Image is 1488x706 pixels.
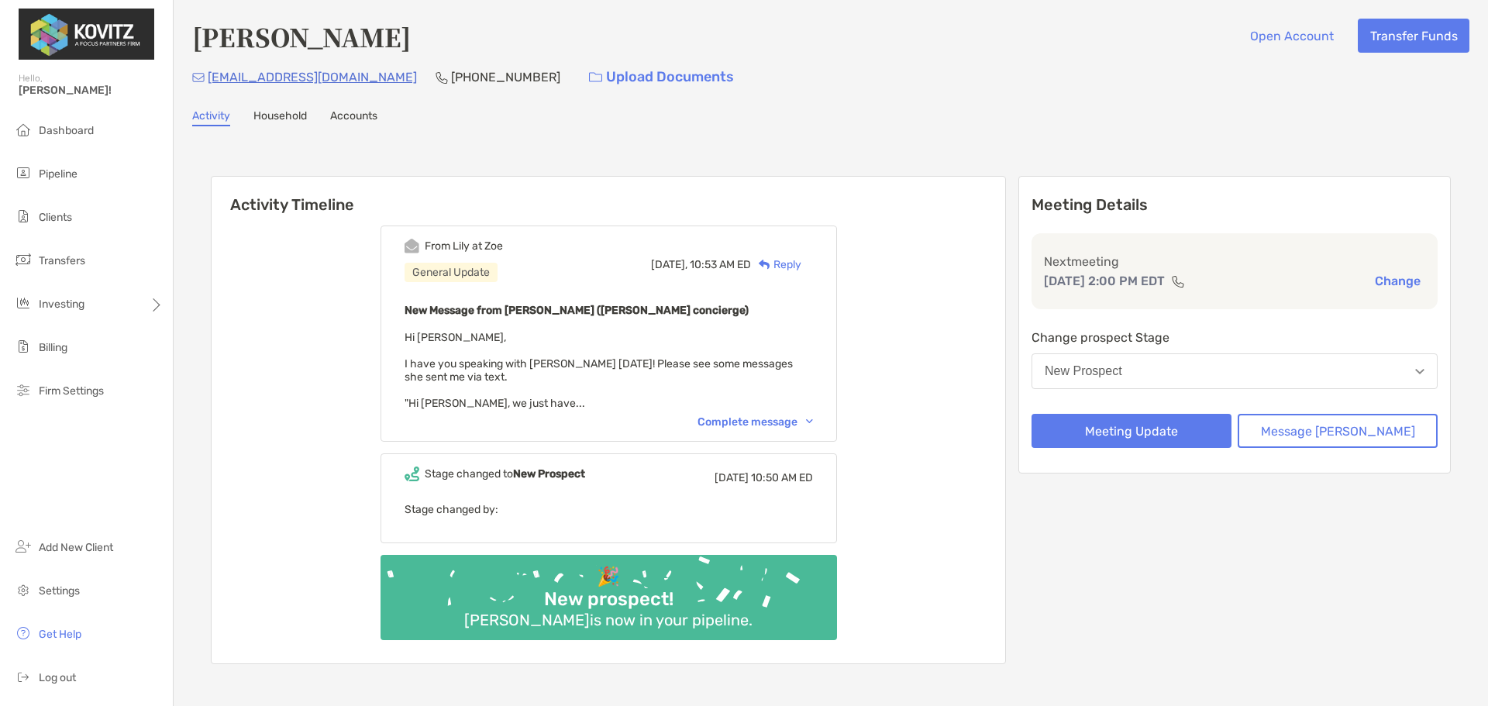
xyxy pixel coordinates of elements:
span: Billing [39,341,67,354]
span: [DATE] [715,471,749,484]
span: [DATE], [651,258,687,271]
p: [EMAIL_ADDRESS][DOMAIN_NAME] [208,67,417,87]
p: Stage changed by: [405,500,813,519]
div: New Prospect [1045,364,1122,378]
span: Transfers [39,254,85,267]
button: Change [1370,273,1425,289]
h6: Activity Timeline [212,177,1005,214]
img: Chevron icon [806,419,813,424]
img: communication type [1171,275,1185,288]
span: Dashboard [39,124,94,137]
img: dashboard icon [14,120,33,139]
span: Clients [39,211,72,224]
img: Open dropdown arrow [1415,369,1424,374]
span: Hi [PERSON_NAME], I have you speaking with [PERSON_NAME] [DATE]! Please see some messages she sen... [405,331,793,410]
p: [PHONE_NUMBER] [451,67,560,87]
img: firm-settings icon [14,381,33,399]
p: Change prospect Stage [1032,328,1438,347]
span: 10:53 AM ED [690,258,751,271]
img: clients icon [14,207,33,226]
a: Activity [192,109,230,126]
div: Stage changed to [425,467,585,480]
p: Meeting Details [1032,195,1438,215]
span: Investing [39,298,84,311]
h4: [PERSON_NAME] [192,19,411,54]
img: Email Icon [192,73,205,82]
img: transfers icon [14,250,33,269]
button: New Prospect [1032,353,1438,389]
div: General Update [405,263,498,282]
a: Accounts [330,109,377,126]
img: Confetti [381,555,837,627]
span: Firm Settings [39,384,104,398]
a: Household [253,109,307,126]
a: Upload Documents [579,60,744,94]
div: Reply [751,257,801,273]
b: New Prospect [513,467,585,480]
button: Open Account [1238,19,1345,53]
span: [PERSON_NAME]! [19,84,164,97]
span: Pipeline [39,167,77,181]
img: Reply icon [759,260,770,270]
div: From Lily at Zoe [425,239,503,253]
span: Log out [39,671,76,684]
img: logout icon [14,667,33,686]
img: Event icon [405,467,419,481]
img: add_new_client icon [14,537,33,556]
button: Message [PERSON_NAME] [1238,414,1438,448]
span: 10:50 AM ED [751,471,813,484]
span: Get Help [39,628,81,641]
div: Complete message [697,415,813,429]
img: pipeline icon [14,164,33,182]
p: Next meeting [1044,252,1425,271]
span: Settings [39,584,80,598]
p: [DATE] 2:00 PM EDT [1044,271,1165,291]
button: Meeting Update [1032,414,1231,448]
img: Zoe Logo [19,6,154,62]
div: New prospect! [538,588,680,611]
span: Add New Client [39,541,113,554]
button: Transfer Funds [1358,19,1469,53]
div: 🎉 [591,566,626,588]
div: [PERSON_NAME] is now in your pipeline. [458,611,759,629]
img: billing icon [14,337,33,356]
img: get-help icon [14,624,33,642]
img: button icon [589,72,602,83]
img: Event icon [405,239,419,253]
img: Phone Icon [436,71,448,84]
img: investing icon [14,294,33,312]
img: settings icon [14,580,33,599]
b: New Message from [PERSON_NAME] ([PERSON_NAME] concierge) [405,304,749,317]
